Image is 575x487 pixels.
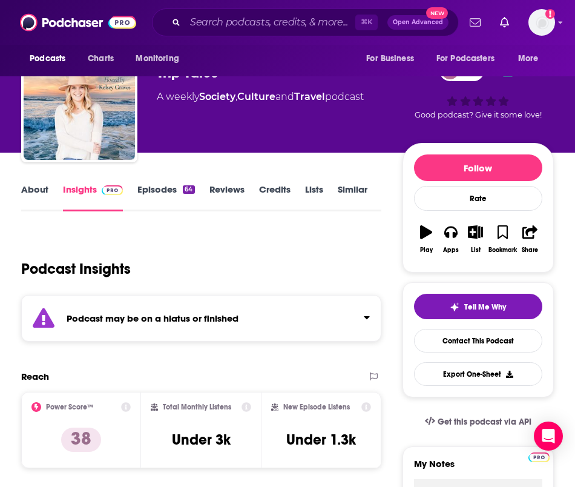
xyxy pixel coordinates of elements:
div: A weekly podcast [157,90,364,104]
h2: Total Monthly Listens [163,403,231,411]
span: Tell Me Why [464,302,506,312]
a: Travel [294,91,325,102]
a: InsightsPodchaser Pro [63,184,123,211]
span: Good podcast? Give it some love! [415,110,542,119]
span: ⌘ K [355,15,378,30]
span: Get this podcast via API [438,417,531,427]
span: For Business [366,50,414,67]
img: User Profile [528,9,555,36]
h2: Reach [21,371,49,382]
svg: Add a profile image [545,9,555,19]
input: Search podcasts, credits, & more... [185,13,355,32]
button: Apps [439,217,464,261]
button: Bookmark [488,217,517,261]
strong: Podcast may be on a hiatus or finished [67,313,238,324]
div: Share [522,247,538,254]
span: Charts [88,50,114,67]
div: Rate [414,186,542,211]
button: open menu [127,47,194,70]
div: 38Good podcast? Give it some love! [402,52,554,127]
div: List [471,247,481,254]
a: Charts [80,47,121,70]
img: Podchaser Pro [528,452,550,462]
a: Similar [338,184,367,211]
h2: Power Score™ [46,403,93,411]
span: , [235,91,237,102]
button: List [463,217,488,261]
button: Play [414,217,439,261]
img: Podchaser - Follow, Share and Rate Podcasts [20,11,136,34]
button: Show profile menu [528,9,555,36]
p: 38 [61,428,101,452]
div: Search podcasts, credits, & more... [152,8,459,36]
img: Podchaser Pro [102,185,123,195]
button: Open AdvancedNew [387,15,448,30]
a: Pro website [528,451,550,462]
div: Bookmark [488,247,517,254]
h3: Under 3k [172,431,231,449]
a: About [21,184,48,211]
img: tell me why sparkle [450,302,459,312]
a: Show notifications dropdown [465,12,485,33]
a: Get this podcast via API [415,407,541,437]
button: open menu [429,47,512,70]
button: Follow [414,154,542,181]
img: Trip Tales [24,48,135,160]
div: Apps [443,247,459,254]
a: Culture [237,91,275,102]
button: open menu [510,47,554,70]
span: Monitoring [136,50,179,67]
button: tell me why sparkleTell Me Why [414,294,542,319]
section: Click to expand status details [21,295,381,342]
a: Contact This Podcast [414,329,542,353]
button: open menu [21,47,81,70]
span: Podcasts [30,50,65,67]
span: New [426,7,448,19]
span: For Podcasters [436,50,494,67]
h1: Podcast Insights [21,260,131,278]
span: Logged in as AirwaveMedia [528,9,555,36]
div: Play [420,247,433,254]
div: 64 [183,185,194,194]
a: Society [199,91,235,102]
button: open menu [358,47,429,70]
span: Open Advanced [393,19,443,25]
span: and [275,91,294,102]
a: Show notifications dropdown [495,12,514,33]
label: My Notes [414,458,542,479]
a: Lists [305,184,323,211]
span: More [518,50,539,67]
a: Credits [259,184,291,211]
button: Export One-Sheet [414,362,542,386]
div: Open Intercom Messenger [534,422,563,451]
a: Reviews [209,184,245,211]
h3: Under 1.3k [286,431,356,449]
button: Share [517,217,542,261]
h2: New Episode Listens [283,403,350,411]
a: Episodes64 [137,184,194,211]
